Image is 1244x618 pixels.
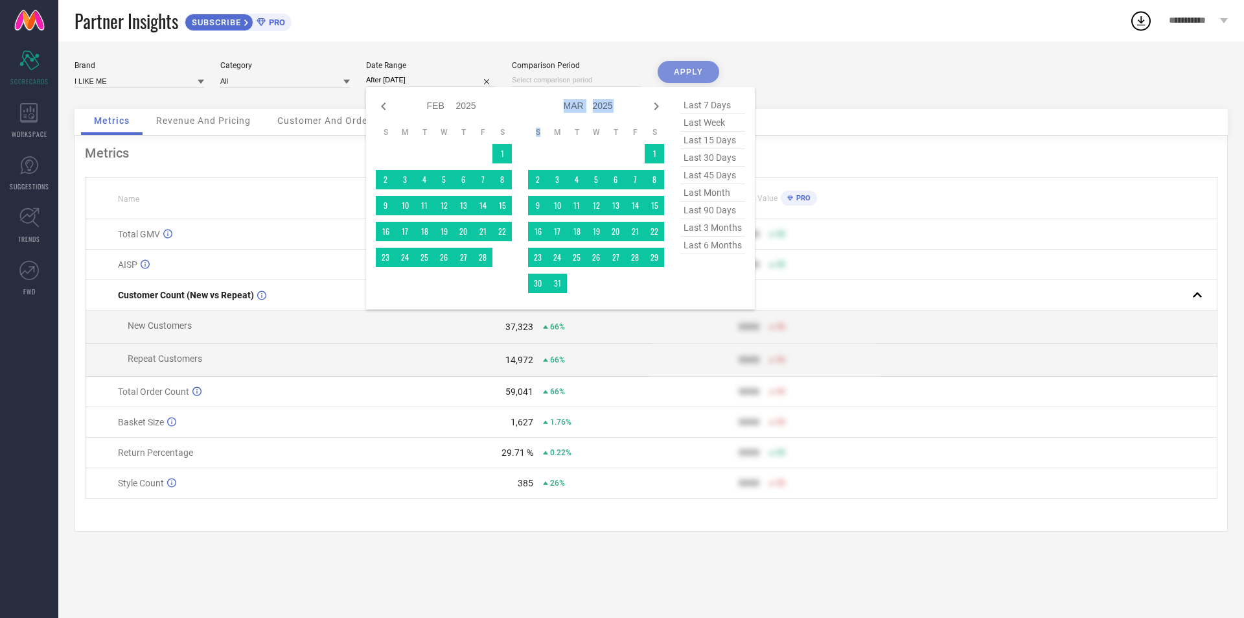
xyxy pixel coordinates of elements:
[434,222,454,241] td: Wed Feb 19 2025
[376,127,395,137] th: Sunday
[776,448,785,457] span: 50
[395,248,415,267] td: Mon Feb 24 2025
[550,479,565,488] span: 26%
[567,196,586,215] td: Tue Mar 11 2025
[547,248,567,267] td: Mon Mar 24 2025
[550,448,571,457] span: 0.22%
[415,222,434,241] td: Tue Feb 18 2025
[75,61,204,70] div: Brand
[415,170,434,189] td: Tue Feb 04 2025
[567,248,586,267] td: Tue Mar 25 2025
[395,170,415,189] td: Mon Feb 03 2025
[128,320,192,331] span: New Customers
[776,418,785,427] span: 50
[680,202,745,219] span: last 90 days
[118,290,254,300] span: Customer Count (New vs Repeat)
[606,222,625,241] td: Thu Mar 20 2025
[528,127,547,137] th: Sunday
[649,99,664,114] div: Next month
[376,248,395,267] td: Sun Feb 23 2025
[550,418,571,427] span: 1.76%
[625,248,645,267] td: Fri Mar 28 2025
[606,196,625,215] td: Thu Mar 13 2025
[793,194,811,202] span: PRO
[680,97,745,114] span: last 7 days
[376,222,395,241] td: Sun Feb 16 2025
[512,73,641,87] input: Select comparison period
[567,127,586,137] th: Tuesday
[12,129,47,139] span: WORKSPACE
[680,167,745,184] span: last 45 days
[547,274,567,293] td: Mon Mar 31 2025
[586,248,606,267] td: Wed Mar 26 2025
[185,18,244,27] span: SUBSCRIBE
[550,322,565,331] span: 66%
[118,195,139,204] span: Name
[376,170,395,189] td: Sun Feb 02 2025
[739,417,759,427] div: 9999
[473,196,492,215] td: Fri Feb 14 2025
[528,170,547,189] td: Sun Mar 02 2025
[625,170,645,189] td: Fri Mar 07 2025
[454,170,473,189] td: Thu Feb 06 2025
[10,77,49,86] span: SCORECARDS
[492,144,512,163] td: Sat Feb 01 2025
[680,114,745,132] span: last week
[567,170,586,189] td: Tue Mar 04 2025
[118,386,189,397] span: Total Order Count
[454,222,473,241] td: Thu Feb 20 2025
[473,127,492,137] th: Friday
[606,127,625,137] th: Thursday
[680,184,745,202] span: last month
[528,274,547,293] td: Sun Mar 30 2025
[645,144,664,163] td: Sat Mar 01 2025
[492,222,512,241] td: Sat Feb 22 2025
[118,229,160,239] span: Total GMV
[776,230,785,239] span: 50
[739,355,759,365] div: 9999
[128,353,202,364] span: Repeat Customers
[680,237,745,254] span: last 6 months
[454,196,473,215] td: Thu Feb 13 2025
[185,10,292,31] a: SUBSCRIBEPRO
[528,222,547,241] td: Sun Mar 16 2025
[434,170,454,189] td: Wed Feb 05 2025
[518,478,533,488] div: 385
[454,127,473,137] th: Thursday
[739,386,759,397] div: 9999
[118,447,193,458] span: Return Percentage
[776,387,785,396] span: 50
[680,132,745,149] span: last 15 days
[434,127,454,137] th: Wednesday
[645,196,664,215] td: Sat Mar 15 2025
[586,196,606,215] td: Wed Mar 12 2025
[512,61,641,70] div: Comparison Period
[645,248,664,267] td: Sat Mar 29 2025
[501,447,533,458] div: 29.71 %
[434,196,454,215] td: Wed Feb 12 2025
[547,170,567,189] td: Mon Mar 03 2025
[586,127,606,137] th: Wednesday
[415,248,434,267] td: Tue Feb 25 2025
[395,127,415,137] th: Monday
[366,73,496,87] input: Select date range
[680,219,745,237] span: last 3 months
[567,222,586,241] td: Tue Mar 18 2025
[511,417,533,427] div: 1,627
[776,322,785,331] span: 50
[739,322,759,332] div: 9999
[1129,9,1153,32] div: Open download list
[625,222,645,241] td: Fri Mar 21 2025
[473,222,492,241] td: Fri Feb 21 2025
[550,387,565,396] span: 66%
[118,478,164,488] span: Style Count
[492,170,512,189] td: Sat Feb 08 2025
[528,196,547,215] td: Sun Mar 09 2025
[434,248,454,267] td: Wed Feb 26 2025
[645,170,664,189] td: Sat Mar 08 2025
[75,8,178,34] span: Partner Insights
[366,61,496,70] div: Date Range
[473,170,492,189] td: Fri Feb 07 2025
[547,222,567,241] td: Mon Mar 17 2025
[505,355,533,365] div: 14,972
